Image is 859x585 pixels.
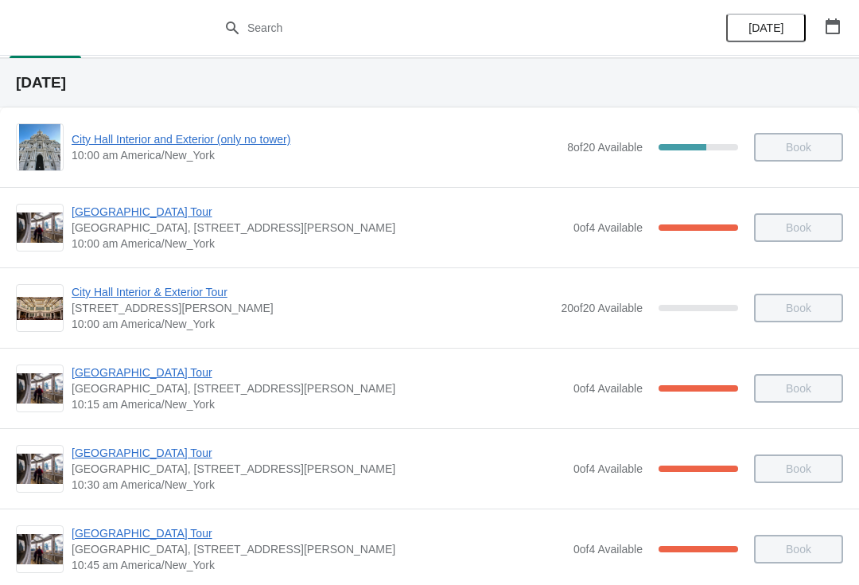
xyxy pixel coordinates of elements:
img: City Hall Interior & Exterior Tour | 1400 John F Kennedy Boulevard, Suite 121, Philadelphia, PA, ... [17,297,63,320]
span: 10:00 am America/New_York [72,236,566,252]
img: City Hall Tower Tour | City Hall Visitor Center, 1400 John F Kennedy Boulevard Suite 121, Philade... [17,534,63,565]
span: 0 of 4 Available [573,543,643,556]
span: [GEOGRAPHIC_DATA] Tour [72,445,566,461]
span: 0 of 4 Available [573,462,643,475]
span: [GEOGRAPHIC_DATA], [STREET_ADDRESS][PERSON_NAME] [72,220,566,236]
span: [STREET_ADDRESS][PERSON_NAME] [72,300,553,316]
img: City Hall Tower Tour | City Hall Visitor Center, 1400 John F Kennedy Boulevard Suite 121, Philade... [17,454,63,485]
span: 8 of 20 Available [567,141,643,154]
input: Search [247,14,644,42]
span: 0 of 4 Available [573,221,643,234]
span: [GEOGRAPHIC_DATA], [STREET_ADDRESS][PERSON_NAME] [72,380,566,396]
span: [GEOGRAPHIC_DATA], [STREET_ADDRESS][PERSON_NAME] [72,541,566,557]
span: 20 of 20 Available [561,302,643,314]
span: [GEOGRAPHIC_DATA] Tour [72,365,566,380]
span: 10:00 am America/New_York [72,147,559,163]
span: City Hall Interior & Exterior Tour [72,284,553,300]
h2: [DATE] [16,75,843,91]
span: 10:00 am America/New_York [72,316,553,332]
span: 0 of 4 Available [573,382,643,395]
img: City Hall Interior and Exterior (only no tower) | | 10:00 am America/New_York [19,124,61,170]
span: 10:30 am America/New_York [72,477,566,493]
img: City Hall Tower Tour | City Hall Visitor Center, 1400 John F Kennedy Boulevard Suite 121, Philade... [17,213,63,244]
span: 10:15 am America/New_York [72,396,566,412]
span: [GEOGRAPHIC_DATA] Tour [72,204,566,220]
span: [DATE] [748,21,783,34]
span: City Hall Interior and Exterior (only no tower) [72,131,559,147]
button: [DATE] [726,14,806,42]
img: City Hall Tower Tour | City Hall Visitor Center, 1400 John F Kennedy Boulevard Suite 121, Philade... [17,373,63,404]
span: 10:45 am America/New_York [72,557,566,573]
span: [GEOGRAPHIC_DATA] Tour [72,525,566,541]
span: [GEOGRAPHIC_DATA], [STREET_ADDRESS][PERSON_NAME] [72,461,566,477]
